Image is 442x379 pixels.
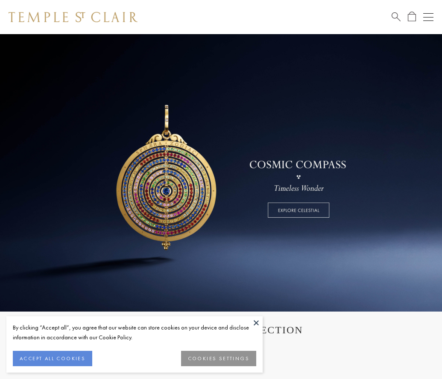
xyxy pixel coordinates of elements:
img: Temple St. Clair [9,12,138,22]
a: Open Shopping Bag [408,12,416,22]
a: Search [392,12,401,22]
div: By clicking “Accept all”, you agree that our website can store cookies on your device and disclos... [13,323,256,342]
button: Open navigation [423,12,433,22]
button: COOKIES SETTINGS [181,351,256,366]
button: ACCEPT ALL COOKIES [13,351,92,366]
